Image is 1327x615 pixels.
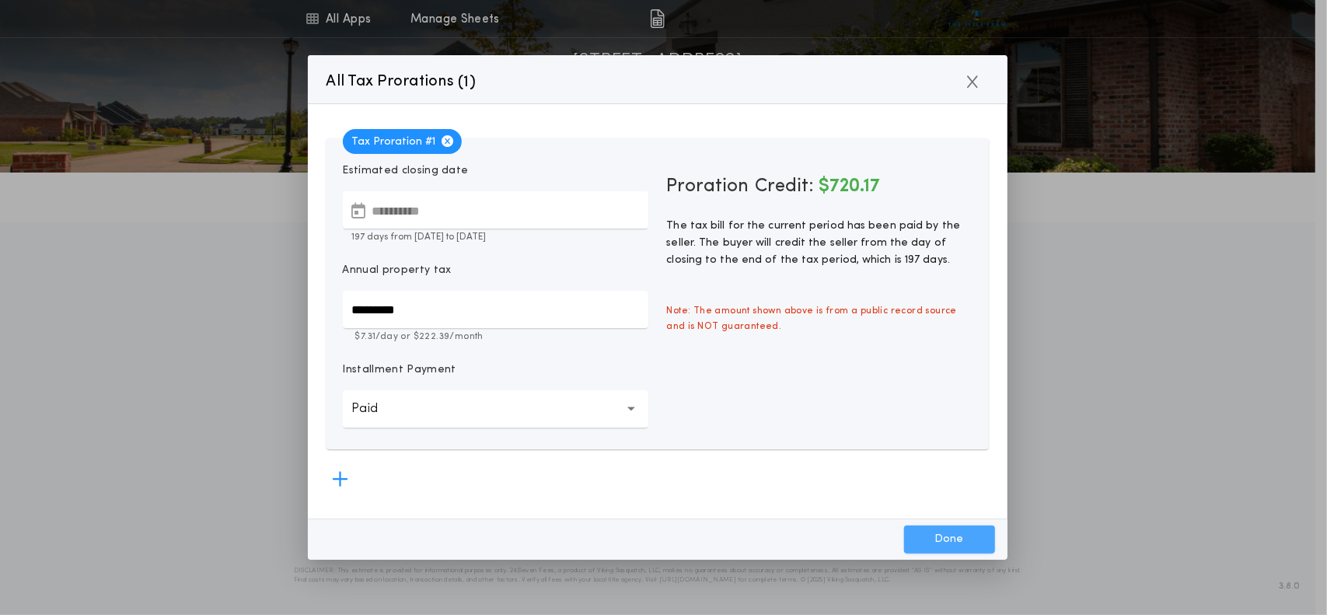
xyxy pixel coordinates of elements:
button: Paid [343,390,648,428]
p: All Tax Prorations ( ) [327,69,477,94]
p: 197 days from [DATE] to [DATE] [343,230,648,244]
span: Proration [667,174,749,199]
p: Estimated closing date [343,163,648,179]
button: Done [904,526,995,554]
input: Annual property tax [343,291,648,328]
span: Credit: [756,177,815,196]
p: Installment Payment [343,362,456,378]
span: Note: The amount shown above is from a public record source and is NOT guaranteed. [658,294,982,344]
span: Tax Proration # 1 [343,129,462,154]
p: $7.31 /day or $222.39 /month [343,330,648,344]
span: The tax bill for the current period has been paid by the seller. The buyer will credit the seller... [667,220,961,266]
p: Annual property tax [343,263,452,278]
p: Paid [352,400,403,418]
span: 1 [464,75,470,90]
span: $720.17 [819,177,881,196]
